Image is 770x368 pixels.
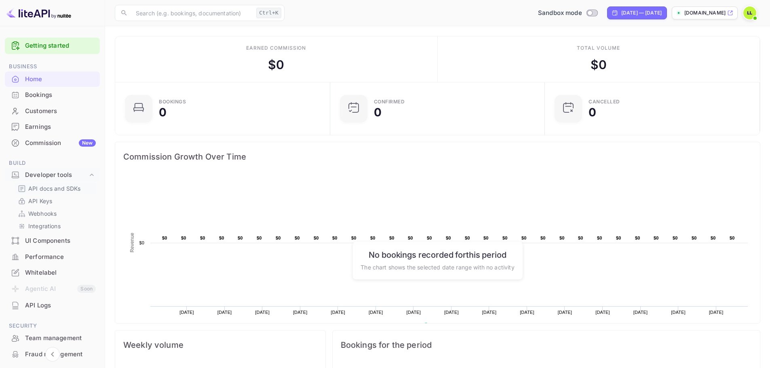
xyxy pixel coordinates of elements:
[5,233,100,249] div: UI Components
[538,8,582,18] span: Sandbox mode
[5,249,100,264] a: Performance
[6,6,71,19] img: LiteAPI logo
[25,252,96,262] div: Performance
[18,184,93,193] a: API docs and SDKs
[446,236,451,240] text: $0
[370,236,376,240] text: $0
[671,310,686,315] text: [DATE]
[5,168,100,182] div: Developer tools
[407,310,421,315] text: [DATE]
[595,310,610,315] text: [DATE]
[5,159,100,168] span: Build
[5,249,100,265] div: Performance
[621,9,662,17] div: [DATE] — [DATE]
[331,310,345,315] text: [DATE]
[5,103,100,118] a: Customers
[692,236,697,240] text: $0
[5,330,100,346] div: Team management
[597,236,602,240] text: $0
[5,233,100,248] a: UI Components
[351,236,357,240] text: $0
[591,56,607,74] div: $ 0
[25,122,96,132] div: Earnings
[314,236,319,240] text: $0
[341,339,752,351] span: Bookings for the period
[374,99,405,104] div: Confirmed
[217,310,232,315] text: [DATE]
[28,222,61,230] p: Integrations
[123,150,752,163] span: Commission Growth Over Time
[5,38,100,54] div: Getting started
[18,197,93,205] a: API Keys
[15,208,97,219] div: Webhooks
[276,236,281,240] text: $0
[131,5,253,21] input: Search (e.g. bookings, documentation)
[361,263,514,271] p: The chart shows the selected date range with no activity
[540,236,546,240] text: $0
[5,119,100,135] div: Earnings
[520,310,534,315] text: [DATE]
[684,9,726,17] p: [DOMAIN_NAME]
[635,236,640,240] text: $0
[25,107,96,116] div: Customers
[5,119,100,134] a: Earnings
[293,310,308,315] text: [DATE]
[268,56,284,74] div: $ 0
[123,339,317,351] span: Weekly volume
[521,236,527,240] text: $0
[25,350,96,359] div: Fraud management
[28,209,57,218] p: Webhooks
[25,75,96,84] div: Home
[28,197,52,205] p: API Keys
[5,62,100,71] span: Business
[5,322,100,330] span: Security
[162,236,167,240] text: $0
[577,44,620,52] div: Total volume
[15,220,97,232] div: Integrations
[25,301,96,310] div: API Logs
[238,236,243,240] text: $0
[389,236,394,240] text: $0
[711,236,716,240] text: $0
[535,8,601,18] div: Switch to Production mode
[5,347,100,362] div: Fraud management
[5,87,100,102] a: Bookings
[25,334,96,343] div: Team management
[332,236,338,240] text: $0
[15,195,97,207] div: API Keys
[616,236,621,240] text: $0
[25,268,96,278] div: Whitelabel
[179,310,194,315] text: [DATE]
[483,236,489,240] text: $0
[654,236,659,240] text: $0
[5,265,100,280] a: Whitelabel
[589,107,596,118] div: 0
[5,135,100,150] a: CommissionNew
[427,236,432,240] text: $0
[25,236,96,246] div: UI Components
[361,250,514,259] h6: No bookings recorded for this period
[431,323,452,328] text: Revenue
[15,183,97,194] div: API docs and SDKs
[673,236,678,240] text: $0
[45,347,60,362] button: Collapse navigation
[743,6,756,19] img: Laurentiu Lomnasan
[18,222,93,230] a: Integrations
[295,236,300,240] text: $0
[246,44,306,52] div: Earned commission
[5,298,100,313] div: API Logs
[374,107,382,118] div: 0
[589,99,620,104] div: CANCELLED
[709,310,724,315] text: [DATE]
[444,310,459,315] text: [DATE]
[257,236,262,240] text: $0
[25,90,96,100] div: Bookings
[502,236,508,240] text: $0
[5,71,100,86] a: Home
[465,236,470,240] text: $0
[5,265,100,281] div: Whitelabel
[578,236,583,240] text: $0
[730,236,735,240] text: $0
[256,8,281,18] div: Ctrl+K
